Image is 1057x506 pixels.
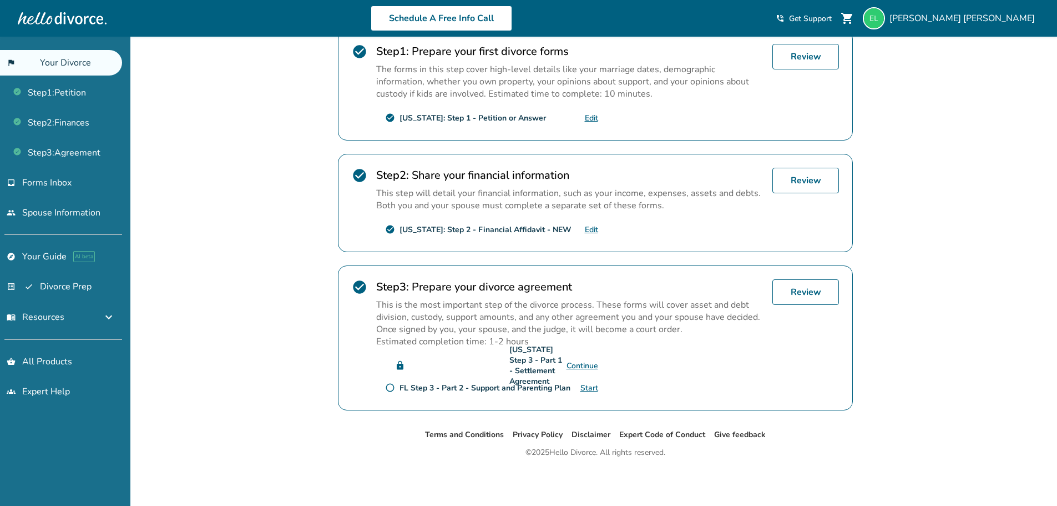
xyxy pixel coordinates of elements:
[841,12,854,25] span: shopping_cart
[385,224,395,234] span: check_circle
[776,14,785,23] span: phone_in_talk
[7,282,33,291] span: list_alt_check
[7,178,16,187] span: inbox
[789,13,832,24] span: Get Support
[7,357,16,366] span: shopping_basket
[73,251,95,262] span: AI beta
[385,383,395,393] span: radio_button_unchecked
[525,446,665,459] div: © 2025 Hello Divorce. All rights reserved.
[385,113,395,123] span: check_circle
[371,6,512,31] a: Schedule A Free Info Call
[352,168,367,183] span: check_circle
[772,168,839,193] a: Review
[376,279,763,294] h2: Prepare your divorce agreement
[102,310,115,324] span: expand_more
[7,313,16,322] span: menu_book
[889,12,1039,24] span: [PERSON_NAME] [PERSON_NAME]
[7,252,16,261] span: explore
[863,7,885,29] img: lizlinares00@gmail.com
[7,208,16,217] span: people
[425,429,504,440] a: Terms and Conditions
[376,44,763,59] h2: Prepare your first divorce forms
[7,311,64,323] span: Resources
[585,224,598,235] a: Edit
[572,428,610,442] li: Disclaimer
[585,113,598,123] a: Edit
[714,428,766,442] li: Give feedback
[376,279,409,294] strong: Step 3 :
[567,360,598,371] a: Continue
[399,224,572,235] div: [US_STATE]: Step 2 - Financial Affidavit - NEW
[619,429,705,440] a: Expert Code of Conduct
[376,63,763,100] p: The forms in this step cover high-level details like your marriage dates, demographic information...
[376,44,409,59] strong: Step 1 :
[399,383,570,393] div: FL Step 3 - Part 2 - Support and Parenting Plan
[376,168,409,183] strong: Step 2 :
[399,113,546,123] div: [US_STATE]: Step 1 - Petition or Answer
[772,44,839,69] a: Review
[352,279,367,295] span: check_circle
[1002,453,1057,506] iframe: Chat Widget
[385,360,505,370] span: clock_loader_40
[22,177,72,189] span: Forms Inbox
[376,299,763,335] p: This is the most important step of the divorce process. These forms will cover asset and debt div...
[509,344,567,387] div: [US_STATE] Step 3 - Part 1 - Settlement Agreement
[352,44,367,59] span: check_circle
[376,168,763,183] h2: Share your financial information
[580,383,598,393] a: Start
[376,335,763,348] p: Estimated completion time: 1-2 hours
[776,13,832,24] a: phone_in_talkGet Support
[772,279,839,305] a: Review
[376,187,763,212] p: This step will detail your financial information, such as your income, expenses, assets and debts...
[7,387,16,396] span: groups
[7,58,33,67] span: flag_2
[513,429,563,440] a: Privacy Policy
